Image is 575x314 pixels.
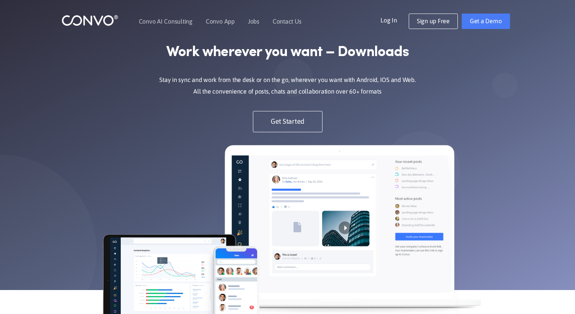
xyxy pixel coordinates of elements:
[61,14,118,26] img: logo_1.png
[409,14,458,29] a: Sign up Free
[166,44,409,61] strong: Work wherever you want – Downloads
[147,74,429,97] p: Stay in sync and work from the desk or on the go, wherever you want with Android, IOS and Web. Al...
[139,18,193,24] a: Convo AI Consulting
[380,14,409,26] a: Log In
[462,14,510,29] a: Get a Demo
[206,18,235,24] a: Convo App
[273,18,302,24] a: Contact Us
[248,18,259,24] a: Jobs
[253,111,322,132] a: Get Started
